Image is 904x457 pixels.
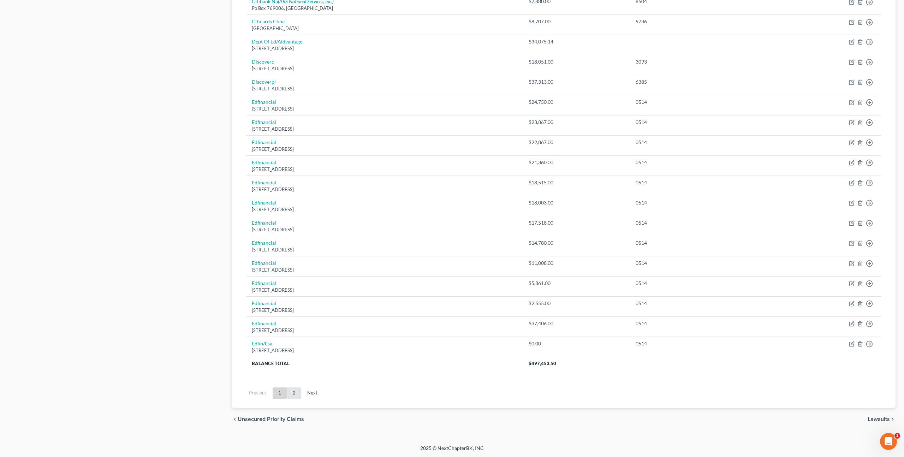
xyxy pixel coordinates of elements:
div: $37,313.00 [529,78,624,85]
div: 6385 [636,78,763,85]
div: 0514 [636,300,763,307]
div: 0514 [636,340,763,347]
div: 9736 [636,18,763,25]
button: chevron_left Unsecured Priority Claims [232,416,304,422]
div: 0514 [636,159,763,166]
div: $5,861.00 [529,280,624,287]
a: Next [302,387,323,399]
span: Unsecured Priority Claims [238,416,304,422]
a: Edfinancial [252,320,276,326]
div: $21,360.00 [529,159,624,166]
div: $34,075.14 [529,38,624,45]
div: [STREET_ADDRESS] [252,166,517,173]
div: [STREET_ADDRESS] [252,106,517,112]
a: Edfinancial [252,280,276,286]
a: Edfinancial [252,99,276,105]
div: $14,780.00 [529,239,624,247]
a: Edfinancial [252,260,276,266]
div: [STREET_ADDRESS] [252,267,517,273]
span: 1 [894,433,900,439]
a: Edfinancial [252,119,276,125]
div: $17,518.00 [529,219,624,226]
a: 2 [287,387,301,399]
iframe: Intercom live chat [880,433,897,450]
div: [STREET_ADDRESS] [252,307,517,314]
i: chevron_right [890,416,896,422]
a: Edfinancial [252,220,276,226]
th: Balance Total [246,357,523,369]
div: 0514 [636,320,763,327]
a: Edfinancial [252,240,276,246]
div: [STREET_ADDRESS] [252,226,517,233]
div: [STREET_ADDRESS] [252,347,517,354]
div: [STREET_ADDRESS] [252,85,517,92]
div: $0.00 [529,340,624,347]
span: $497,453.50 [529,361,556,366]
div: [STREET_ADDRESS] [252,146,517,153]
div: $24,750.00 [529,99,624,106]
a: 1 [273,387,287,399]
div: 0514 [636,139,763,146]
div: [STREET_ADDRESS] [252,65,517,72]
a: Discoverc [252,59,274,65]
a: Citicards Cbna [252,18,285,24]
a: Edfin/Esa [252,340,272,346]
div: 0514 [636,99,763,106]
div: [STREET_ADDRESS] [252,287,517,293]
span: Lawsuits [868,416,890,422]
a: Edfinancial [252,179,276,185]
div: $37,406.00 [529,320,624,327]
div: Po Box 769006, [GEOGRAPHIC_DATA] [252,5,517,12]
div: [STREET_ADDRESS] [252,45,517,52]
a: Edfinancial [252,200,276,206]
div: 0514 [636,280,763,287]
a: Dept Of Ed/Aidvantage [252,38,302,44]
div: 0514 [636,199,763,206]
div: $18,003.00 [529,199,624,206]
div: [STREET_ADDRESS] [252,206,517,213]
div: 0514 [636,219,763,226]
div: [STREET_ADDRESS] [252,247,517,253]
div: 0514 [636,179,763,186]
div: 0514 [636,260,763,267]
div: 3093 [636,58,763,65]
a: Edfinancial [252,139,276,145]
a: Discoverpl [252,79,276,85]
div: $18,515.00 [529,179,624,186]
a: Edfinancial [252,159,276,165]
div: [STREET_ADDRESS] [252,327,517,334]
div: [STREET_ADDRESS] [252,126,517,132]
div: $23,867.00 [529,119,624,126]
div: 0514 [636,239,763,247]
a: Edfinancial [252,300,276,306]
button: Lawsuits chevron_right [868,416,896,422]
i: chevron_left [232,416,238,422]
div: [STREET_ADDRESS] [252,186,517,193]
div: $18,051.00 [529,58,624,65]
div: $11,008.00 [529,260,624,267]
div: $22,867.00 [529,139,624,146]
div: $2,555.00 [529,300,624,307]
div: $8,707.00 [529,18,624,25]
div: 0514 [636,119,763,126]
div: [GEOGRAPHIC_DATA] [252,25,517,32]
